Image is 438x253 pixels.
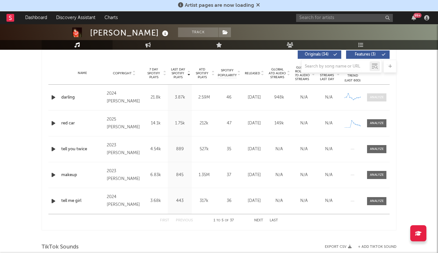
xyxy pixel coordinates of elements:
div: N/A [293,120,315,127]
div: 47 [218,120,240,127]
div: 1.35M [194,172,214,178]
a: darling [61,94,104,101]
button: Previous [176,219,193,222]
div: 2023 [PERSON_NAME] [107,167,142,183]
a: Dashboard [21,11,52,24]
button: Features(3) [346,50,390,59]
div: 36 [218,198,240,204]
div: 149k [268,120,290,127]
div: 35 [218,146,240,153]
input: Search by song name or URL [302,64,370,69]
span: Artist pages are now loading [185,3,254,8]
div: Name [61,71,104,76]
div: N/A [293,94,315,101]
button: + Add TikTok Sound [352,245,396,249]
button: First [160,219,169,222]
span: Released [245,71,260,75]
button: Track [178,27,218,37]
button: 99+ [412,15,416,20]
a: makeup [61,172,104,178]
div: 14.1k [145,120,166,127]
div: 2024 [PERSON_NAME] [107,193,142,209]
div: 443 [169,198,190,204]
div: 2023 [PERSON_NAME] [107,142,142,157]
div: 2025 [PERSON_NAME] [107,116,142,131]
div: 2024 [PERSON_NAME] [107,90,142,105]
div: 3.68k [145,198,166,204]
div: [DATE] [244,94,265,101]
div: 527k [194,146,214,153]
div: N/A [318,120,340,127]
div: [DATE] [244,198,265,204]
a: Discovery Assistant [52,11,100,24]
div: 845 [169,172,190,178]
div: [PERSON_NAME] [90,27,170,38]
span: Global Rolling 7D Audio Streams [293,66,311,81]
button: + Add TikTok Sound [358,245,396,249]
div: 1 5 37 [206,217,241,225]
button: Next [254,219,263,222]
span: of [225,219,229,222]
div: N/A [268,172,290,178]
span: to [216,219,220,222]
span: Dismiss [256,3,260,8]
div: 212k [194,120,214,127]
div: 37 [218,172,240,178]
button: Last [270,219,278,222]
span: 7 Day Spotify Plays [145,68,162,79]
span: Originals ( 34 ) [302,53,332,57]
div: N/A [318,198,340,204]
span: Features ( 3 ) [350,53,380,57]
div: 46 [218,94,240,101]
a: tell you twice [61,146,104,153]
div: N/A [293,172,315,178]
div: N/A [318,146,340,153]
a: red car [61,120,104,127]
div: N/A [318,172,340,178]
div: N/A [293,198,315,204]
div: 317k [194,198,214,204]
div: [DATE] [244,146,265,153]
span: Spotify Popularity [218,68,237,78]
a: Charts [100,11,122,24]
span: Last Day Spotify Plays [169,68,186,79]
button: Export CSV [325,245,352,249]
div: N/A [268,198,290,204]
div: 1.75k [169,120,190,127]
div: Global Streaming Trend (Last 60D) [343,64,362,83]
span: Copyright [113,71,132,75]
div: N/A [268,146,290,153]
button: Originals(34) [298,50,341,59]
div: 99 + [413,13,422,18]
div: 2.59M [194,94,214,101]
div: 3.87k [169,94,190,101]
span: ATD Spotify Plays [194,68,211,79]
div: 4.54k [145,146,166,153]
input: Search for artists [296,14,393,22]
div: N/A [293,146,315,153]
div: N/A [318,94,340,101]
span: Global ATD Audio Streams [268,68,286,79]
div: 948k [268,94,290,101]
span: TikTok Sounds [42,243,79,251]
div: 21.8k [145,94,166,101]
div: [DATE] [244,172,265,178]
span: Estimated % Playlist Streams Last Day [318,66,336,81]
a: tell me girl [61,198,104,204]
div: 889 [169,146,190,153]
div: [DATE] [244,120,265,127]
div: 6.83k [145,172,166,178]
